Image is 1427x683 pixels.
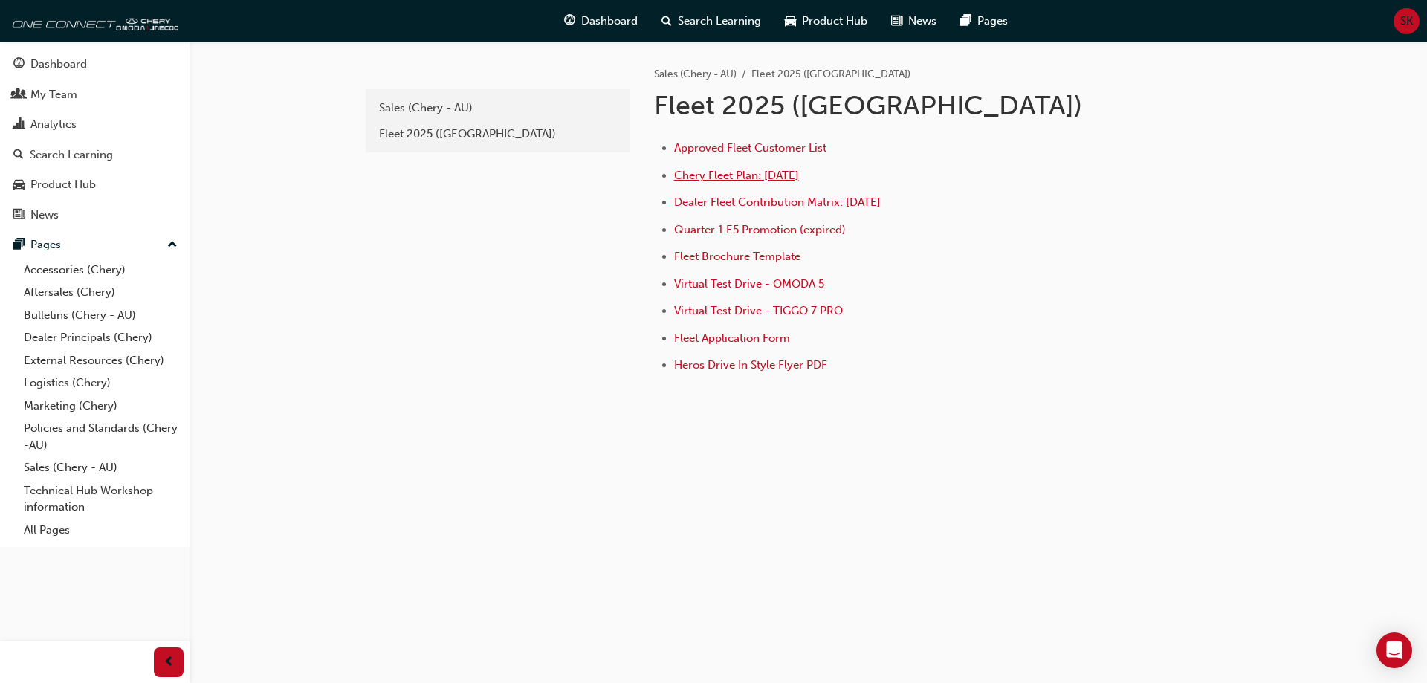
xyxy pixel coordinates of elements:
[654,89,1142,122] h1: Fleet 2025 ([GEOGRAPHIC_DATA])
[879,6,948,36] a: news-iconNews
[674,223,846,236] a: Quarter 1 E5 Promotion (expired)
[379,126,617,143] div: Fleet 2025 ([GEOGRAPHIC_DATA])
[674,195,881,209] a: Dealer Fleet Contribution Matrix: [DATE]
[674,331,790,345] a: Fleet Application Form
[18,417,184,456] a: Policies and Standards (Chery -AU)
[18,456,184,479] a: Sales (Chery - AU)
[30,56,87,73] div: Dashboard
[7,6,178,36] img: oneconnect
[167,236,178,255] span: up-icon
[18,259,184,282] a: Accessories (Chery)
[802,13,867,30] span: Product Hub
[18,519,184,542] a: All Pages
[581,13,638,30] span: Dashboard
[13,88,25,102] span: people-icon
[379,100,617,117] div: Sales (Chery - AU)
[13,149,24,162] span: search-icon
[678,13,761,30] span: Search Learning
[13,118,25,132] span: chart-icon
[674,358,827,372] a: Heros Drive In Style Flyer PDF
[654,68,737,80] a: Sales (Chery - AU)
[6,48,184,231] button: DashboardMy TeamAnalyticsSearch LearningProduct HubNews
[13,58,25,71] span: guage-icon
[661,12,672,30] span: search-icon
[6,171,184,198] a: Product Hub
[6,201,184,229] a: News
[6,231,184,259] button: Pages
[30,176,96,193] div: Product Hub
[674,169,799,182] a: Chery Fleet Plan: [DATE]
[891,12,902,30] span: news-icon
[564,12,575,30] span: guage-icon
[13,178,25,192] span: car-icon
[18,326,184,349] a: Dealer Principals (Chery)
[18,281,184,304] a: Aftersales (Chery)
[674,277,824,291] a: Virtual Test Drive - OMODA 5
[30,146,113,164] div: Search Learning
[372,121,624,147] a: Fleet 2025 ([GEOGRAPHIC_DATA])
[6,141,184,169] a: Search Learning
[6,111,184,138] a: Analytics
[650,6,773,36] a: search-iconSearch Learning
[18,372,184,395] a: Logistics (Chery)
[1376,632,1412,668] div: Open Intercom Messenger
[30,116,77,133] div: Analytics
[164,653,175,672] span: prev-icon
[6,81,184,109] a: My Team
[13,239,25,252] span: pages-icon
[30,86,77,103] div: My Team
[674,141,826,155] a: Approved Fleet Customer List
[948,6,1020,36] a: pages-iconPages
[6,51,184,78] a: Dashboard
[773,6,879,36] a: car-iconProduct Hub
[960,12,971,30] span: pages-icon
[18,479,184,519] a: Technical Hub Workshop information
[372,95,624,121] a: Sales (Chery - AU)
[30,236,61,253] div: Pages
[1394,8,1420,34] button: SK
[1400,13,1413,30] span: SK
[552,6,650,36] a: guage-iconDashboard
[30,207,59,224] div: News
[13,209,25,222] span: news-icon
[751,66,910,83] li: Fleet 2025 ([GEOGRAPHIC_DATA])
[18,395,184,418] a: Marketing (Chery)
[674,250,800,263] a: Fleet Brochure Template
[908,13,936,30] span: News
[18,304,184,327] a: Bulletins (Chery - AU)
[785,12,796,30] span: car-icon
[18,349,184,372] a: External Resources (Chery)
[674,304,843,317] a: Virtual Test Drive - TIGGO 7 PRO
[977,13,1008,30] span: Pages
